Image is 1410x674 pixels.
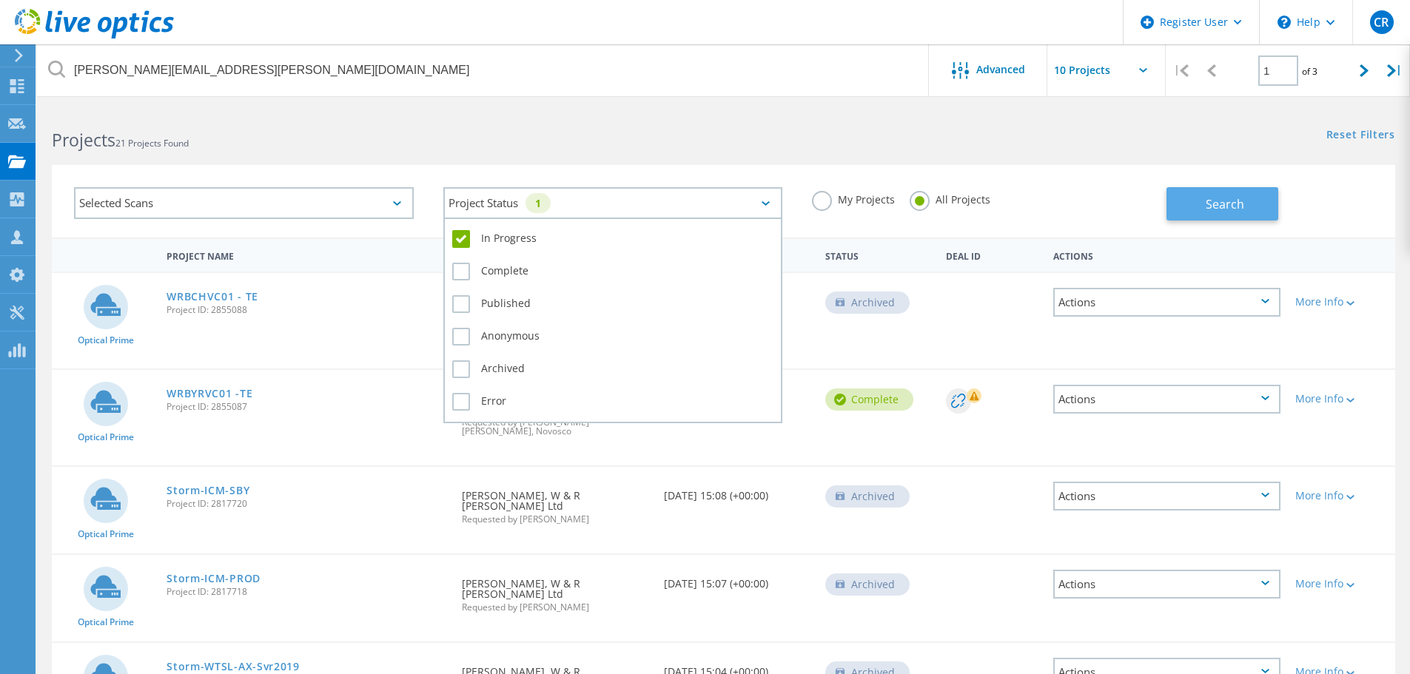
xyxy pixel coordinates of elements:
[167,573,261,584] a: Storm-ICM-PROD
[526,193,551,213] div: 1
[1053,385,1280,414] div: Actions
[976,64,1025,75] span: Advanced
[910,191,990,205] label: All Projects
[825,485,910,508] div: Archived
[1295,491,1388,501] div: More Info
[462,603,648,612] span: Requested by [PERSON_NAME]
[1302,65,1317,78] span: of 3
[159,241,454,269] div: Project Name
[939,241,1046,269] div: Deal Id
[1206,196,1244,212] span: Search
[1374,16,1389,28] span: CR
[167,485,249,496] a: Storm-ICM-SBY
[1053,482,1280,510] div: Actions
[115,137,189,149] span: 21 Projects Found
[1053,570,1280,599] div: Actions
[167,499,447,508] span: Project ID: 2817720
[452,263,774,280] label: Complete
[452,360,774,378] label: Archived
[825,291,910,314] div: Archived
[825,388,913,411] div: Complete
[1278,16,1291,29] svg: \n
[167,587,447,596] span: Project ID: 2817718
[167,402,447,411] span: Project ID: 2855087
[1295,297,1388,307] div: More Info
[15,31,174,41] a: Live Optics Dashboard
[52,128,115,152] b: Projects
[167,291,258,302] a: WRBCHVC01 - TE
[1380,44,1410,97] div: |
[1166,44,1196,97] div: |
[1053,288,1280,317] div: Actions
[452,230,774,248] label: In Progress
[452,328,774,346] label: Anonymous
[167,661,300,672] a: Storm-WTSL-AX-Svr2019
[657,467,818,516] div: [DATE] 15:08 (+00:00)
[452,295,774,313] label: Published
[78,618,134,627] span: Optical Prime
[454,467,656,539] div: [PERSON_NAME], W & R [PERSON_NAME] Ltd
[78,530,134,539] span: Optical Prime
[37,44,930,96] input: Search projects by name, owner, ID, company, etc
[167,388,252,399] a: WRBYRVC01 -TE
[1326,129,1395,142] a: Reset Filters
[78,336,134,345] span: Optical Prime
[818,241,939,269] div: Status
[454,555,656,627] div: [PERSON_NAME], W & R [PERSON_NAME] Ltd
[462,515,648,524] span: Requested by [PERSON_NAME]
[1295,394,1388,404] div: More Info
[167,306,447,314] span: Project ID: 2855088
[78,433,134,442] span: Optical Prime
[452,393,774,411] label: Error
[74,187,414,219] div: Selected Scans
[443,187,783,219] div: Project Status
[1166,187,1278,220] button: Search
[1295,579,1388,589] div: More Info
[1046,241,1288,269] div: Actions
[657,555,818,604] div: [DATE] 15:07 (+00:00)
[812,191,895,205] label: My Projects
[462,418,648,436] span: Requested by [PERSON_NAME] [PERSON_NAME], Novosco
[825,573,910,596] div: Archived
